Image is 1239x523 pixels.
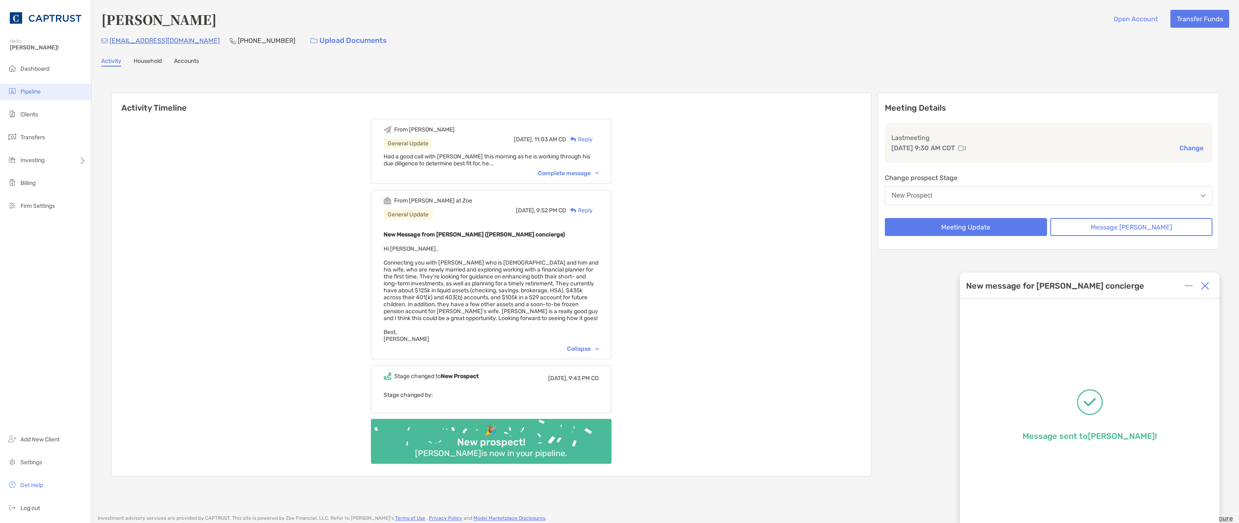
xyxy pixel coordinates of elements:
[429,515,462,521] a: Privacy Policy
[7,86,17,96] img: pipeline icon
[473,515,545,521] a: Model Marketplace Disclosures
[1201,282,1209,290] img: Close
[394,126,455,133] div: From [PERSON_NAME]
[20,459,42,466] span: Settings
[538,170,599,177] div: Complete message
[10,3,81,33] img: CAPTRUST Logo
[101,38,108,43] img: Email Icon
[384,245,598,343] span: Hi [PERSON_NAME], Connecting you with [PERSON_NAME] who is [DEMOGRAPHIC_DATA] and him and his wif...
[174,58,199,67] a: Accounts
[20,180,36,187] span: Billing
[371,419,612,457] img: Confetti
[384,153,590,167] span: Had a good call with [PERSON_NAME] this morning as he is working through his due diligence to det...
[891,143,955,153] p: [DATE] 9:30 AM CDT
[7,63,17,73] img: dashboard icon
[395,515,425,521] a: Terms of Use
[514,136,533,143] span: [DATE],
[384,126,391,134] img: Event icon
[7,132,17,142] img: transfers icon
[20,436,60,443] span: Add New Client
[384,372,391,380] img: Event icon
[109,36,220,46] p: [EMAIL_ADDRESS][DOMAIN_NAME]
[536,207,566,214] span: 9:52 PM CD
[567,345,599,352] div: Collapse
[595,172,599,174] img: Chevron icon
[394,197,472,204] div: From [PERSON_NAME] at Zoe
[566,206,593,215] div: Reply
[7,503,17,512] img: logout icon
[569,375,599,382] span: 9:43 PM CD
[7,480,17,490] img: get-help icon
[20,482,43,489] span: Get Help
[7,155,17,165] img: investing icon
[595,347,599,350] img: Chevron icon
[570,137,576,142] img: Reply icon
[885,103,1212,113] p: Meeting Details
[7,457,17,467] img: settings icon
[1185,282,1193,290] img: Expand or collapse
[548,375,567,382] span: [DATE],
[534,136,566,143] span: 11:03 AM CD
[566,135,593,144] div: Reply
[20,65,49,72] span: Dashboard
[7,434,17,444] img: add_new_client icon
[134,58,162,67] a: Household
[7,200,17,210] img: firm-settings icon
[1201,194,1206,197] img: Open dropdown arrow
[20,88,41,95] span: Pipeline
[1022,431,1157,441] p: Message sent to [PERSON_NAME] !
[482,425,500,436] div: 🎉
[20,134,45,141] span: Transfers
[1077,389,1103,415] img: Message successfully sent
[384,197,391,205] img: Event icon
[384,231,565,238] b: New Message from [PERSON_NAME] ([PERSON_NAME] concierge)
[98,515,547,521] p: Investment advisory services are provided by CAPTRUST . This site is powered by Zoe Financial, LL...
[20,203,55,209] span: Firm Settings
[958,145,966,151] img: communication type
[310,38,317,44] img: button icon
[892,192,933,199] div: New Prospect
[112,93,871,113] h6: Activity Timeline
[885,186,1212,205] button: New Prospect
[441,373,479,380] b: New Prospect
[305,32,392,49] a: Upload Documents
[516,207,535,214] span: [DATE],
[454,436,529,448] div: New prospect!
[101,58,121,67] a: Activity
[20,505,40,512] span: Log out
[7,109,17,119] img: clients icon
[10,44,86,51] span: [PERSON_NAME]!
[885,173,1212,183] p: Change prospect Stage
[384,209,433,220] div: General Update
[238,36,295,46] p: [PHONE_NUMBER]
[891,133,1206,143] p: Last meeting
[412,448,570,458] div: [PERSON_NAME] is now in your pipeline.
[1177,144,1206,152] button: Change
[7,178,17,187] img: billing icon
[966,281,1144,291] div: New message for [PERSON_NAME] concierge
[1050,218,1212,236] button: Message [PERSON_NAME]
[101,10,217,29] h4: [PERSON_NAME]
[20,111,38,118] span: Clients
[570,208,576,213] img: Reply icon
[885,218,1047,236] button: Meeting Update
[1107,10,1164,28] button: Open Account
[20,157,45,164] span: Investing
[1170,10,1229,28] button: Transfer Funds
[230,38,236,44] img: Phone Icon
[384,390,599,400] p: Stage changed by:
[384,138,433,149] div: General Update
[394,373,479,380] div: Stage changed to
